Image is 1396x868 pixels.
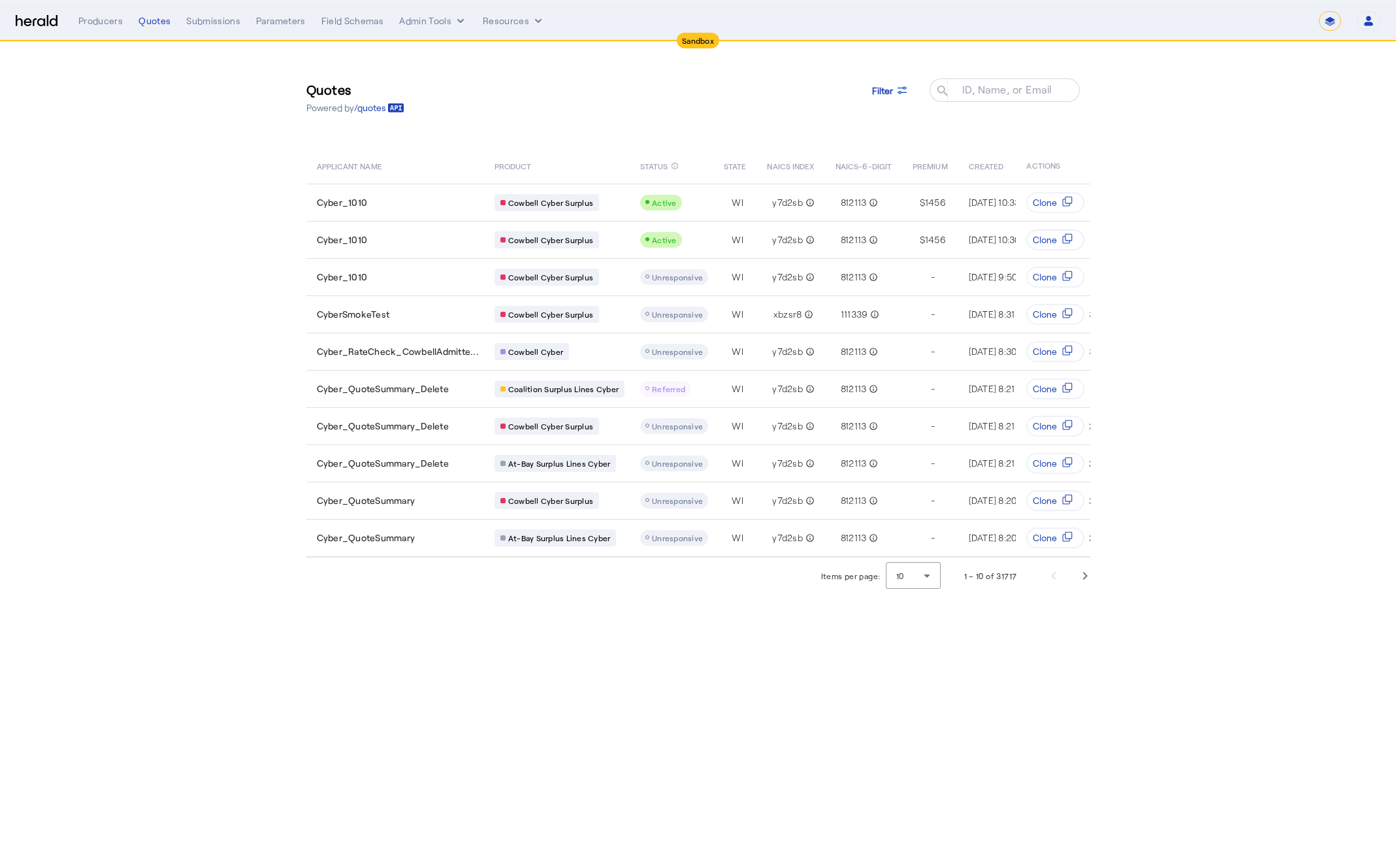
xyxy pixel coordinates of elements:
[732,345,743,358] span: WI
[841,382,867,395] span: 812113
[772,457,803,470] span: y7d2sb
[925,196,946,209] span: 1456
[508,458,611,469] span: At-Bay Surplus Lines Cyber
[1069,560,1101,592] button: Next page
[803,420,815,433] mat-icon: info_outline
[508,421,593,431] span: Cowbell Cyber Surplus
[866,233,878,246] mat-icon: info_outline
[321,14,384,27] div: Field Schemas
[317,271,368,284] span: Cyber_1010
[317,494,415,507] span: Cyber_QuoteSummary
[16,15,57,27] img: Herald Logo
[677,33,719,48] div: Sandbox
[803,457,815,470] mat-icon: info_outline
[866,196,878,209] mat-icon: info_outline
[483,14,545,27] button: Resources dropdown menu
[508,346,563,357] span: Cowbell Cyber
[836,159,892,172] span: NAICS-6-DIGIT
[841,196,867,209] span: 812113
[256,14,306,27] div: Parameters
[969,495,1033,506] span: [DATE] 8:20 AM
[969,234,1036,245] span: [DATE] 10:30 AM
[652,459,703,468] span: Unresponsive
[803,531,815,544] mat-icon: info_outline
[772,420,803,433] span: y7d2sb
[1027,267,1085,288] button: Clone
[186,14,240,27] div: Submissions
[962,83,1052,95] mat-label: ID, Name, or Email
[1027,453,1085,474] button: Clone
[354,101,404,114] a: /quotes
[969,271,1033,282] span: [DATE] 9:50 AM
[78,14,123,27] div: Producers
[841,308,868,321] span: 111339
[317,233,368,246] span: Cyber_1010
[772,531,803,544] span: y7d2sb
[866,420,878,433] mat-icon: info_outline
[866,457,878,470] mat-icon: info_outline
[732,308,743,321] span: WI
[1033,420,1058,433] span: Clone
[969,346,1033,357] span: [DATE] 8:30 AM
[969,159,1004,172] span: CREATED
[896,571,904,580] span: 10
[866,494,878,507] mat-icon: info_outline
[732,382,743,395] span: WI
[317,382,449,395] span: Cyber_QuoteSummary_Delete
[931,531,935,544] span: -
[772,196,803,209] span: y7d2sb
[772,233,803,246] span: y7d2sb
[317,196,368,209] span: Cyber_1010
[732,233,743,246] span: WI
[732,457,743,470] span: WI
[841,271,867,284] span: 812113
[732,420,743,433] span: WI
[821,569,881,582] div: Items per page:
[399,14,467,27] button: internal dropdown menu
[1033,345,1058,358] span: Clone
[495,159,532,172] span: PRODUCT
[841,494,867,507] span: 812113
[508,533,611,543] span: At-Bay Surplus Lines Cyber
[841,420,867,433] span: 812113
[803,196,815,209] mat-icon: info_outline
[1033,494,1058,507] span: Clone
[920,233,925,246] span: $
[652,384,685,393] span: Referred
[803,345,815,358] mat-icon: info_outline
[1033,308,1058,321] span: Clone
[931,345,935,358] span: -
[508,495,593,506] span: Cowbell Cyber Surplus
[652,422,703,431] span: Unresponsive
[1027,378,1085,399] button: Clone
[1027,192,1085,213] button: Clone
[1033,271,1058,284] span: Clone
[872,84,893,97] span: Filter
[866,531,878,544] mat-icon: info_outline
[640,159,668,172] span: STATUS
[931,308,935,321] span: -
[772,494,803,507] span: y7d2sb
[931,457,935,470] span: -
[1033,457,1058,470] span: Clone
[652,310,703,319] span: Unresponsive
[862,78,919,102] button: Filter
[841,457,867,470] span: 812113
[732,196,743,209] span: WI
[866,345,878,358] mat-icon: info_outline
[508,235,593,245] span: Cowbell Cyber Surplus
[931,494,935,507] span: -
[1033,233,1058,246] span: Clone
[508,197,593,208] span: Cowbell Cyber Surplus
[508,272,593,282] span: Cowbell Cyber Surplus
[767,159,814,172] span: NAICS INDEX
[1033,531,1058,544] span: Clone
[306,147,1308,558] table: Table view of all quotes submitted by your platform
[841,233,867,246] span: 812113
[671,159,679,173] mat-icon: info_outline
[964,569,1017,582] div: 1 – 10 of 31717
[913,159,948,172] span: PREMIUM
[803,233,815,246] mat-icon: info_outline
[969,532,1033,543] span: [DATE] 8:20 AM
[1027,341,1085,362] button: Clone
